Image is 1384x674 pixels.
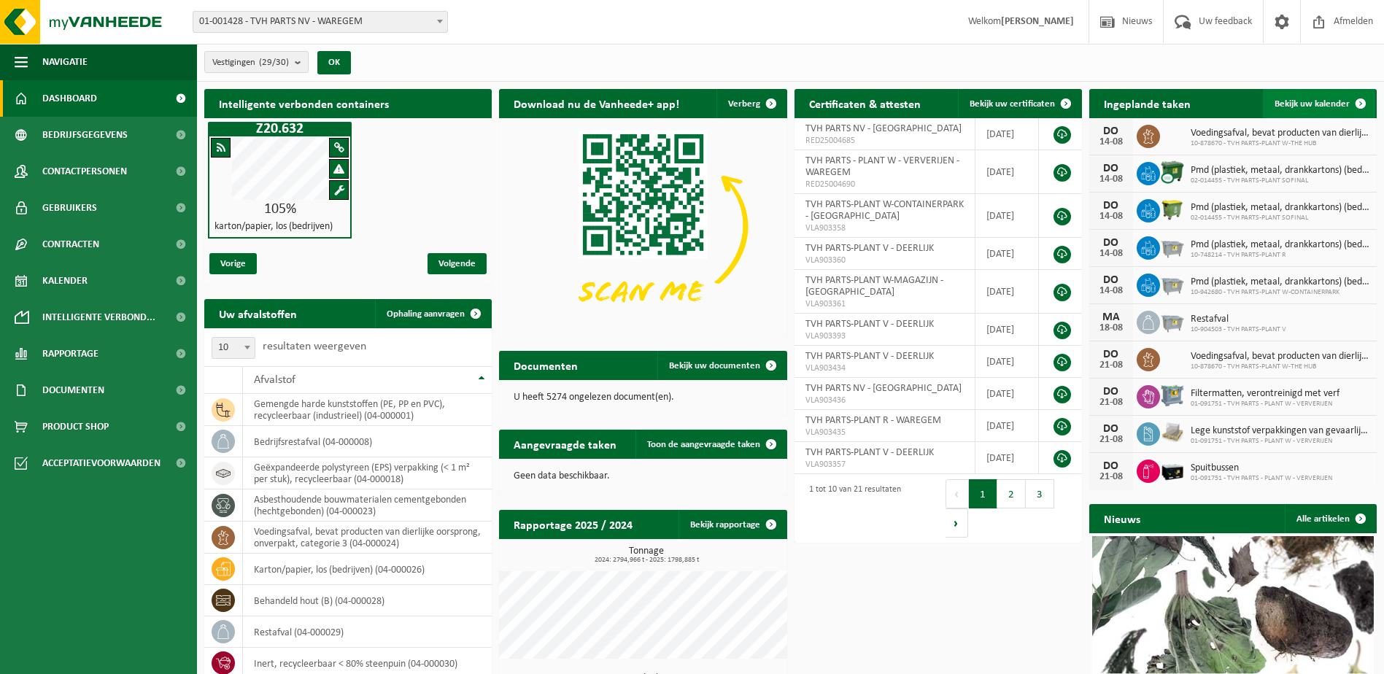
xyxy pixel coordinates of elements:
h2: Intelligente verbonden containers [204,89,492,117]
h2: Uw afvalstoffen [204,299,312,328]
td: bedrijfsrestafval (04-000008) [243,426,492,457]
span: 01-001428 - TVH PARTS NV - WAREGEM [193,12,447,32]
td: [DATE] [975,118,1039,150]
h2: Nieuws [1089,504,1155,532]
h2: Rapportage 2025 / 2024 [499,510,647,538]
span: Vorige [209,253,257,274]
span: Afvalstof [254,374,295,386]
button: 2 [997,479,1026,508]
a: Bekijk uw certificaten [958,89,1080,118]
a: Alle artikelen [1285,504,1375,533]
span: Navigatie [42,44,88,80]
span: Bedrijfsgegevens [42,117,128,153]
h4: karton/papier, los (bedrijven) [214,222,333,232]
p: U heeft 5274 ongelezen document(en). [514,392,772,403]
div: 14-08 [1097,137,1126,147]
span: Bekijk uw documenten [669,361,760,371]
span: 10-748214 - TVH PARTS-PLANT R [1191,251,1369,260]
span: TVH PARTS NV - [GEOGRAPHIC_DATA] [805,123,962,134]
span: TVH PARTS - PLANT W - VERVERIJEN - WAREGEM [805,155,959,178]
div: 21-08 [1097,360,1126,371]
span: Pmd (plastiek, metaal, drankkartons) (bedrijven) [1191,239,1369,251]
span: TVH PARTS-PLANT R - WAREGEM [805,415,941,426]
div: 14-08 [1097,286,1126,296]
span: 01-001428 - TVH PARTS NV - WAREGEM [193,11,448,33]
div: DO [1097,200,1126,212]
span: 10 [212,338,255,358]
span: Spuitbussen [1191,462,1332,474]
div: 21-08 [1097,472,1126,482]
button: 3 [1026,479,1054,508]
span: TVH PARTS-PLANT V - DEERLIJK [805,243,934,254]
img: WB-2500-GAL-GY-01 [1160,234,1185,259]
button: OK [317,51,351,74]
span: Documenten [42,372,104,408]
span: 10-904503 - TVH PARTS-PLANT V [1191,325,1286,334]
td: [DATE] [975,346,1039,378]
span: RED25004690 [805,179,964,190]
td: voedingsafval, bevat producten van dierlijke oorsprong, onverpakt, categorie 3 (04-000024) [243,522,492,554]
td: [DATE] [975,270,1039,314]
a: Toon de aangevraagde taken [635,430,786,459]
td: [DATE] [975,378,1039,410]
span: 10-878670 - TVH PARTS-PLANT W-THE HUB [1191,139,1369,148]
span: Contracten [42,226,99,263]
img: WB-2500-GAL-GY-01 [1160,271,1185,296]
a: Bekijk rapportage [679,510,786,539]
span: Contactpersonen [42,153,127,190]
span: Restafval [1191,314,1286,325]
span: Vestigingen [212,52,289,74]
a: Ophaling aanvragen [375,299,490,328]
div: DO [1097,125,1126,137]
span: VLA903393 [805,330,964,342]
span: Pmd (plastiek, metaal, drankkartons) (bedrijven) [1191,165,1369,177]
span: TVH PARTS-PLANT V - DEERLIJK [805,447,934,458]
div: DO [1097,386,1126,398]
span: Rapportage [42,336,98,372]
label: resultaten weergeven [263,341,366,352]
td: [DATE] [975,238,1039,270]
img: WB-1100-HPE-GN-50 [1160,197,1185,222]
span: Voedingsafval, bevat producten van dierlijke oorsprong, onverpakt, categorie 3 [1191,128,1369,139]
td: restafval (04-000029) [243,616,492,648]
td: geëxpandeerde polystyreen (EPS) verpakking (< 1 m² per stuk), recycleerbaar (04-000018) [243,457,492,489]
img: PB-LB-0680-HPE-BK-11 [1160,457,1185,482]
img: Download de VHEPlus App [499,118,786,334]
span: 10-878670 - TVH PARTS-PLANT W-THE HUB [1191,363,1369,371]
div: DO [1097,237,1126,249]
count: (29/30) [259,58,289,67]
button: Verberg [716,89,786,118]
span: VLA903435 [805,427,964,438]
span: Ophaling aanvragen [387,309,465,319]
h3: Tonnage [506,546,786,564]
span: Intelligente verbond... [42,299,155,336]
span: TVH PARTS-PLANT V - DEERLIJK [805,319,934,330]
span: 2024: 2794,966 t - 2025: 1798,885 t [506,557,786,564]
td: gemengde harde kunststoffen (PE, PP en PVC), recycleerbaar (industrieel) (04-000001) [243,394,492,426]
span: Pmd (plastiek, metaal, drankkartons) (bedrijven) [1191,202,1369,214]
p: Geen data beschikbaar. [514,471,772,481]
h2: Aangevraagde taken [499,430,631,458]
div: MA [1097,311,1126,323]
h2: Download nu de Vanheede+ app! [499,89,694,117]
span: Acceptatievoorwaarden [42,445,161,481]
span: VLA903361 [805,298,964,310]
img: PB-AP-0800-MET-02-01 [1160,383,1185,408]
button: 1 [969,479,997,508]
div: 14-08 [1097,174,1126,185]
div: 18-08 [1097,323,1126,333]
span: Bekijk uw certificaten [970,99,1055,109]
span: VLA903434 [805,363,964,374]
td: [DATE] [975,442,1039,474]
span: 01-091751 - TVH PARTS - PLANT W - VERVERIJEN [1191,437,1369,446]
span: RED25004685 [805,135,964,147]
div: DO [1097,349,1126,360]
h2: Certificaten & attesten [795,89,935,117]
span: Bekijk uw kalender [1275,99,1350,109]
span: 01-091751 - TVH PARTS - PLANT W - VERVERIJEN [1191,400,1339,408]
td: asbesthoudende bouwmaterialen cementgebonden (hechtgebonden) (04-000023) [243,489,492,522]
span: Lege kunststof verpakkingen van gevaarlijke stoffen [1191,425,1369,437]
td: behandeld hout (B) (04-000028) [243,585,492,616]
img: LP-PA-00000-WDN-11 [1160,420,1185,445]
span: Pmd (plastiek, metaal, drankkartons) (bedrijven) [1191,276,1369,288]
